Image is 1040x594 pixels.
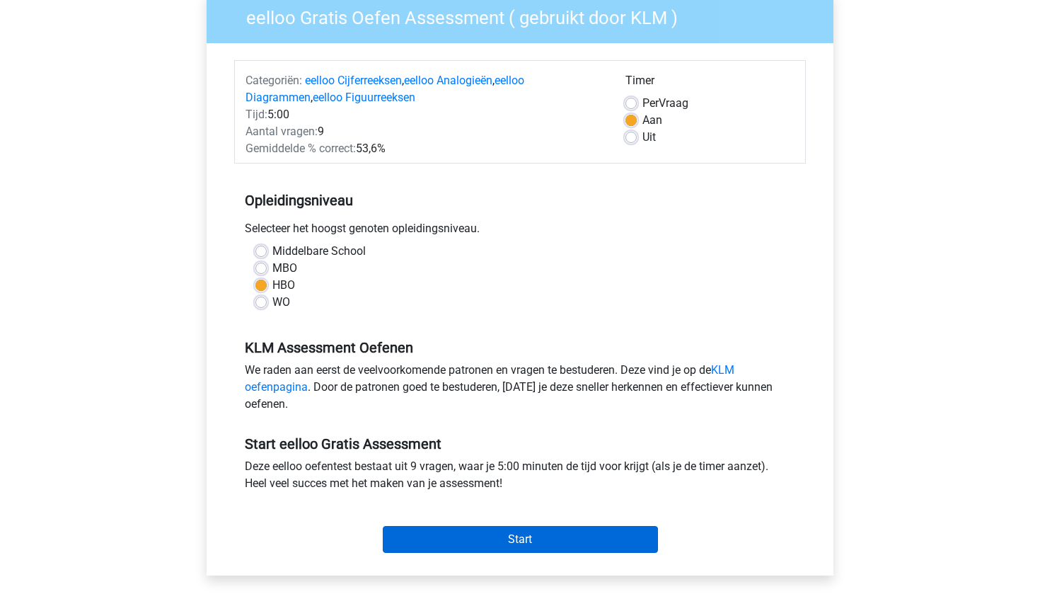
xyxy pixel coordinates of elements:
[625,72,795,95] div: Timer
[234,362,806,418] div: We raden aan eerst de veelvoorkomende patronen en vragen te bestuderen. Deze vind je op de . Door...
[235,106,615,123] div: 5:00
[272,260,297,277] label: MBO
[305,74,402,87] a: eelloo Cijferreeksen
[229,1,823,29] h3: eelloo Gratis Oefen Assessment ( gebruikt door KLM )
[642,95,688,112] label: Vraag
[245,142,356,155] span: Gemiddelde % correct:
[245,108,267,121] span: Tijd:
[272,243,366,260] label: Middelbare School
[234,220,806,243] div: Selecteer het hoogst genoten opleidingsniveau.
[235,72,615,106] div: , , ,
[245,125,318,138] span: Aantal vragen:
[245,74,302,87] span: Categoriën:
[245,435,795,452] h5: Start eelloo Gratis Assessment
[272,277,295,294] label: HBO
[272,294,290,311] label: WO
[313,91,415,104] a: eelloo Figuurreeksen
[235,140,615,157] div: 53,6%
[383,526,658,553] input: Start
[404,74,492,87] a: eelloo Analogieën
[235,123,615,140] div: 9
[642,129,656,146] label: Uit
[642,96,659,110] span: Per
[234,458,806,498] div: Deze eelloo oefentest bestaat uit 9 vragen, waar je 5:00 minuten de tijd voor krijgt (als je de t...
[245,186,795,215] h5: Opleidingsniveau
[642,112,662,129] label: Aan
[245,339,795,356] h5: KLM Assessment Oefenen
